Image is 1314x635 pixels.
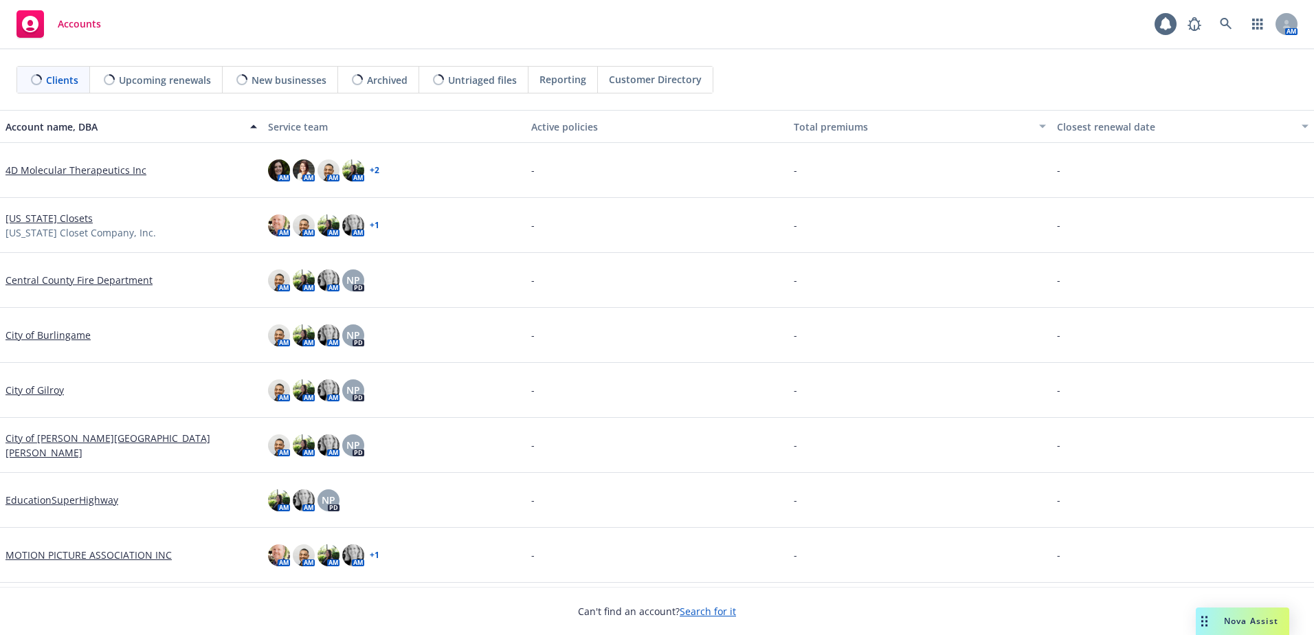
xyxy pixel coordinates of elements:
[1224,615,1278,627] span: Nova Assist
[5,273,153,287] a: Central County Fire Department
[531,438,535,452] span: -
[268,324,290,346] img: photo
[531,218,535,232] span: -
[1057,548,1060,562] span: -
[293,214,315,236] img: photo
[1057,383,1060,397] span: -
[268,269,290,291] img: photo
[346,438,360,452] span: NP
[1196,608,1289,635] button: Nova Assist
[5,225,156,240] span: [US_STATE] Closet Company, Inc.
[263,110,525,143] button: Service team
[794,548,797,562] span: -
[1057,218,1060,232] span: -
[794,328,797,342] span: -
[318,269,339,291] img: photo
[342,214,364,236] img: photo
[5,328,91,342] a: City of Burlingame
[268,434,290,456] img: photo
[268,159,290,181] img: photo
[1057,120,1293,134] div: Closest renewal date
[268,120,520,134] div: Service team
[794,120,1030,134] div: Total premiums
[680,605,736,618] a: Search for it
[318,544,339,566] img: photo
[578,604,736,619] span: Can't find an account?
[342,159,364,181] img: photo
[5,120,242,134] div: Account name, DBA
[318,434,339,456] img: photo
[119,73,211,87] span: Upcoming renewals
[5,163,146,177] a: 4D Molecular Therapeutics Inc
[318,324,339,346] img: photo
[1212,10,1240,38] a: Search
[346,328,360,342] span: NP
[1181,10,1208,38] a: Report a Bug
[268,379,290,401] img: photo
[342,544,364,566] img: photo
[526,110,788,143] button: Active policies
[1057,328,1060,342] span: -
[794,273,797,287] span: -
[293,434,315,456] img: photo
[5,548,172,562] a: MOTION PICTURE ASSOCIATION INC
[370,221,379,230] a: + 1
[1057,493,1060,507] span: -
[788,110,1051,143] button: Total premiums
[293,379,315,401] img: photo
[293,324,315,346] img: photo
[293,159,315,181] img: photo
[794,383,797,397] span: -
[794,438,797,452] span: -
[5,383,64,397] a: City of Gilroy
[448,73,517,87] span: Untriaged files
[11,5,107,43] a: Accounts
[539,72,586,87] span: Reporting
[293,489,315,511] img: photo
[5,211,93,225] a: [US_STATE] Closets
[531,273,535,287] span: -
[268,214,290,236] img: photo
[346,273,360,287] span: NP
[58,19,101,30] span: Accounts
[318,159,339,181] img: photo
[322,493,335,507] span: NP
[531,493,535,507] span: -
[370,551,379,559] a: + 1
[5,431,257,460] a: City of [PERSON_NAME][GEOGRAPHIC_DATA][PERSON_NAME]
[1244,10,1271,38] a: Switch app
[531,548,535,562] span: -
[1057,438,1060,452] span: -
[1051,110,1314,143] button: Closest renewal date
[1057,273,1060,287] span: -
[531,383,535,397] span: -
[293,269,315,291] img: photo
[5,493,118,507] a: EducationSuperHighway
[1057,163,1060,177] span: -
[794,493,797,507] span: -
[794,218,797,232] span: -
[367,73,408,87] span: Archived
[531,328,535,342] span: -
[531,120,783,134] div: Active policies
[252,73,326,87] span: New businesses
[531,163,535,177] span: -
[46,73,78,87] span: Clients
[268,489,290,511] img: photo
[609,72,702,87] span: Customer Directory
[346,383,360,397] span: NP
[293,544,315,566] img: photo
[318,379,339,401] img: photo
[794,163,797,177] span: -
[1196,608,1213,635] div: Drag to move
[268,544,290,566] img: photo
[370,166,379,175] a: + 2
[318,214,339,236] img: photo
